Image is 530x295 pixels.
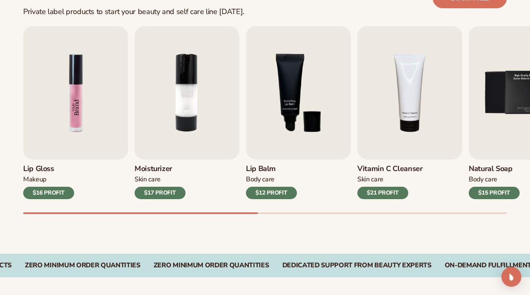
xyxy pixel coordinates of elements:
a: 1 / 9 [23,26,128,199]
div: $21 PROFIT [357,187,408,199]
h3: Lip Balm [246,164,297,174]
div: Zero Minimum Order QuantitieS [154,262,269,269]
div: Dedicated Support From Beauty Experts [282,262,431,269]
h3: Lip Gloss [23,164,74,174]
a: 2 / 9 [135,26,239,199]
div: Open Intercom Messenger [501,267,521,287]
a: 3 / 9 [246,26,351,199]
div: Skin Care [357,175,423,184]
div: Body Care [469,175,520,184]
div: $12 PROFIT [246,187,297,199]
div: Private label products to start your beauty and self care line [DATE]. [23,7,244,17]
div: $17 PROFIT [135,187,185,199]
a: 4 / 9 [357,26,462,199]
img: Shopify Image 5 [23,26,128,159]
div: Skin Care [135,175,185,184]
h3: Moisturizer [135,164,185,174]
div: Zero Minimum Order QuantitieS [25,262,140,269]
h3: Vitamin C Cleanser [357,164,423,174]
div: $15 PROFIT [469,187,520,199]
h3: Natural Soap [469,164,520,174]
div: Makeup [23,175,74,184]
div: Body Care [246,175,297,184]
div: $16 PROFIT [23,187,74,199]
